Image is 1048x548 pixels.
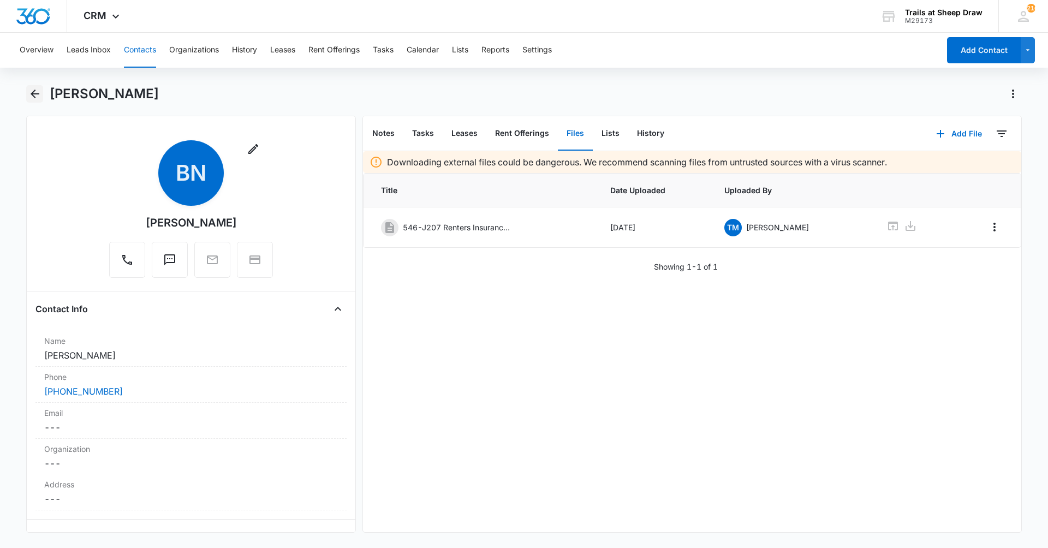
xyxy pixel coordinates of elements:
[44,385,123,398] a: [PHONE_NUMBER]
[481,33,509,68] button: Reports
[152,259,188,268] a: Text
[44,421,338,434] dd: ---
[610,184,699,196] span: Date Uploaded
[486,117,558,151] button: Rent Offerings
[35,403,347,439] div: Email---
[329,300,347,318] button: Close
[44,335,338,347] label: Name
[270,33,295,68] button: Leases
[109,259,145,268] a: Call
[403,222,512,233] p: 546-J207 Renters Insurance.pdf
[152,242,188,278] button: Text
[44,457,338,470] dd: ---
[44,443,338,455] label: Organization
[158,140,224,206] span: BN
[558,117,593,151] button: Files
[35,439,347,474] div: Organization---
[35,367,347,403] div: Phone[PHONE_NUMBER]
[44,479,338,490] label: Address
[905,8,982,17] div: account name
[35,302,88,315] h4: Contact Info
[308,33,360,68] button: Rent Offerings
[381,184,584,196] span: Title
[109,242,145,278] button: Call
[44,492,338,505] dd: ---
[26,85,43,103] button: Back
[44,349,338,362] dd: [PERSON_NAME]
[522,33,552,68] button: Settings
[35,331,347,367] div: Name[PERSON_NAME]
[925,121,993,147] button: Add File
[84,10,106,21] span: CRM
[746,222,809,233] p: [PERSON_NAME]
[364,117,403,151] button: Notes
[50,86,159,102] h1: [PERSON_NAME]
[146,215,237,231] div: [PERSON_NAME]
[1027,4,1035,13] div: notifications count
[986,218,1003,236] button: Overflow Menu
[1027,4,1035,13] span: 216
[35,531,64,544] h4: Details
[403,117,443,151] button: Tasks
[1004,85,1022,103] button: Actions
[452,33,468,68] button: Lists
[905,17,982,25] div: account id
[597,207,712,248] td: [DATE]
[724,184,860,196] span: Uploaded By
[44,407,338,419] label: Email
[724,219,742,236] span: TM
[124,33,156,68] button: Contacts
[329,528,347,546] button: Close
[232,33,257,68] button: History
[947,37,1021,63] button: Add Contact
[44,371,338,383] label: Phone
[67,33,111,68] button: Leads Inbox
[387,156,887,169] p: Downloading external files could be dangerous. We recommend scanning files from untrusted sources...
[443,117,486,151] button: Leases
[628,117,673,151] button: History
[407,33,439,68] button: Calendar
[35,474,347,510] div: Address---
[20,33,53,68] button: Overview
[373,33,394,68] button: Tasks
[169,33,219,68] button: Organizations
[993,125,1010,142] button: Filters
[654,261,718,272] p: Showing 1-1 of 1
[593,117,628,151] button: Lists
